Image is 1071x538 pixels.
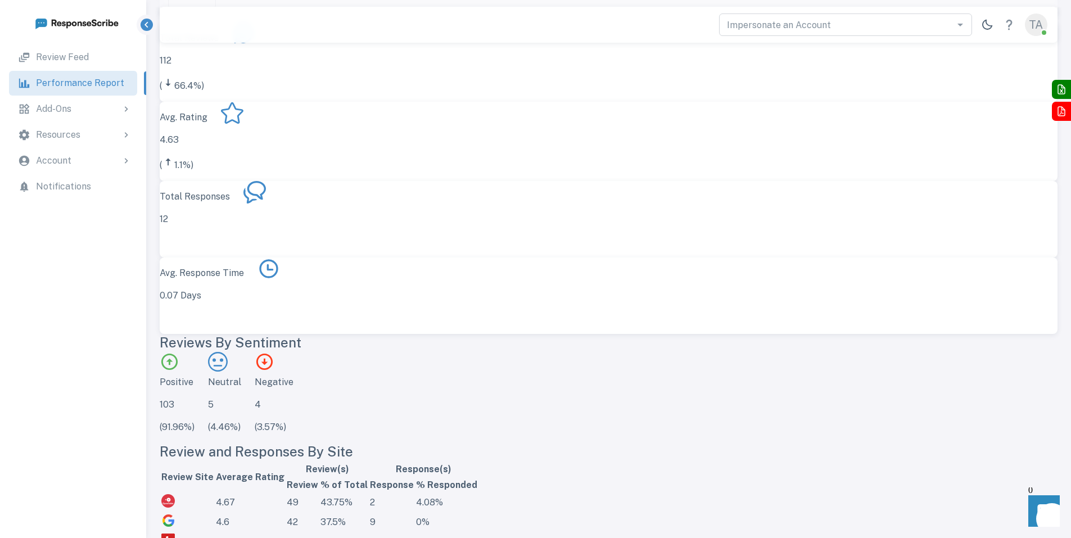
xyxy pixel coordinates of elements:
[160,133,207,147] p: 4.63
[320,513,368,532] td: 37.5 %
[255,421,293,434] p: (3.57%)
[1018,487,1066,536] iframe: Front Chat
[36,102,71,116] p: Add-Ons
[160,76,219,93] p: ( 66.4 %)
[160,289,244,302] p: 0.07 Days
[306,464,349,474] strong: Review(s)
[9,71,137,96] a: Performance Report
[287,480,318,490] strong: Review
[208,398,241,412] p: 5
[160,156,207,172] p: ( 1.1 %)
[36,128,80,142] p: Resources
[369,494,414,512] td: 2
[415,494,478,512] td: 4.08 %
[369,513,414,532] td: 9
[255,376,293,389] p: Negative
[161,472,214,482] strong: Review Site
[160,398,195,412] p: 103
[160,334,1058,352] span: Reviews By Sentiment
[415,513,478,532] td: 0 %
[216,472,284,482] strong: Average Rating
[160,421,195,434] p: (91.96%)
[1052,80,1071,99] button: Export to Excel
[160,443,1058,461] span: Review and Responses By Site
[9,148,137,173] div: Account
[208,421,241,434] p: (4.46%)
[160,111,207,124] p: Avg. Rating
[36,51,89,64] p: Review Feed
[160,190,230,204] p: Total Responses
[286,513,319,532] td: 42
[215,494,285,512] td: 4.67
[1052,102,1071,121] button: Export to PDF
[952,17,968,33] button: Open
[9,174,137,199] a: Notifications
[320,494,368,512] td: 43.75 %
[208,352,241,434] div: 3 star reviews
[161,514,175,527] img: google
[36,180,91,193] p: Notifications
[286,494,319,512] td: 49
[255,352,293,434] div: 1-2 star reviews
[255,398,293,412] p: 4
[9,45,137,70] a: Review Feed
[396,464,451,474] strong: Response(s)
[1025,13,1047,36] div: TA
[160,376,195,389] p: Positive
[161,494,175,508] img: opentable
[998,13,1020,36] a: Help Center
[9,123,137,147] div: Resources
[208,376,241,389] p: Neutral
[320,480,368,490] strong: % of Total
[34,16,119,30] img: logo
[160,213,230,226] p: 12
[160,266,244,280] p: Avg. Response Time
[36,76,124,90] p: Performance Report
[160,352,195,434] div: 4 & 5 star reviews
[416,480,477,490] strong: % Responded
[370,480,414,490] strong: Response
[9,97,137,121] div: Add-Ons
[160,54,219,67] p: 112
[36,154,71,168] p: Account
[215,513,285,532] td: 4.6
